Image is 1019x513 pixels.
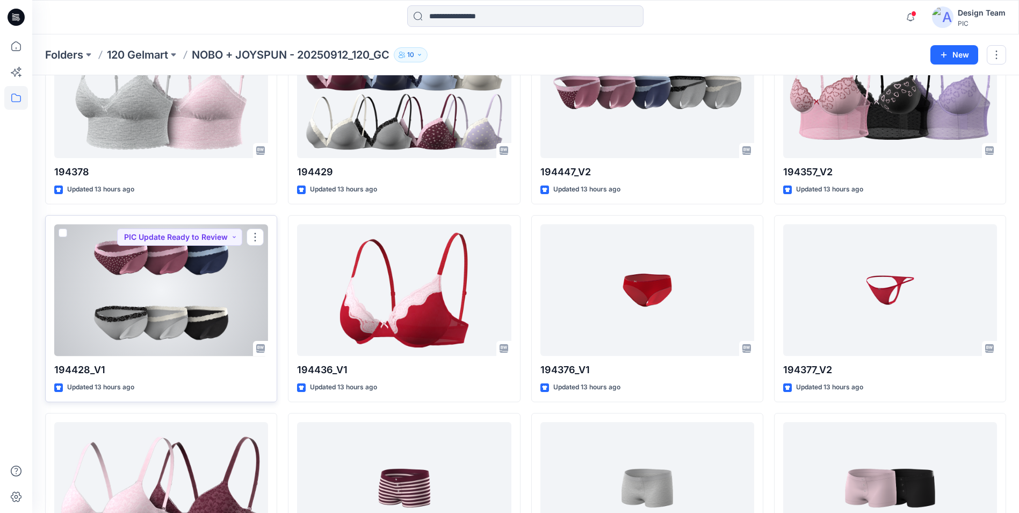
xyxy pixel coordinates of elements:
[107,47,168,62] a: 120 Gelmart
[783,224,997,356] a: 194377_V2
[783,26,997,158] a: 194357_V2
[297,165,511,180] p: 194429
[958,6,1006,19] div: Design Team
[958,19,1006,27] div: PIC
[67,184,134,195] p: Updated 13 hours ago
[540,362,754,377] p: 194376_V1
[297,362,511,377] p: 194436_V1
[540,224,754,356] a: 194376_V1
[54,26,268,158] a: 194378
[932,6,953,28] img: avatar
[407,49,414,61] p: 10
[540,26,754,158] a: 194447_V2
[394,47,428,62] button: 10
[783,362,997,377] p: 194377_V2
[54,362,268,377] p: 194428_V1
[297,26,511,158] a: 194429
[796,382,863,393] p: Updated 13 hours ago
[796,184,863,195] p: Updated 13 hours ago
[930,45,978,65] button: New
[310,382,377,393] p: Updated 13 hours ago
[54,165,268,180] p: 194378
[192,47,389,62] p: NOBO + JOYSPUN - 20250912_120_GC
[54,224,268,356] a: 194428_V1
[783,165,997,180] p: 194357_V2
[45,47,83,62] a: Folders
[540,165,754,180] p: 194447_V2
[310,184,377,195] p: Updated 13 hours ago
[553,382,620,393] p: Updated 13 hours ago
[553,184,620,195] p: Updated 13 hours ago
[297,224,511,356] a: 194436_V1
[67,382,134,393] p: Updated 13 hours ago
